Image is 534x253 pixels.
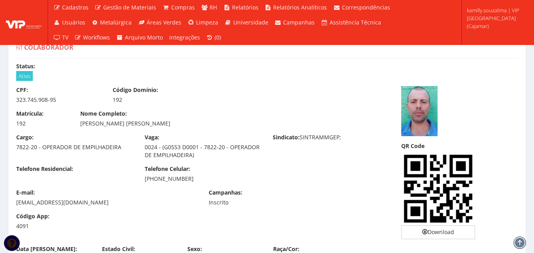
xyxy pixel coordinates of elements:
[209,189,242,197] label: Campanhas:
[50,30,72,45] a: TV
[330,19,381,26] span: Assistência Técnica
[401,86,438,136] img: captura-de-tela-2025-09-04-153634-175701116368b9dcdbc5bd4.png
[24,43,74,52] span: Colaborador
[267,133,395,143] div: SINTRAMMGEP;
[145,175,261,183] div: [PHONE_NUMBER]
[166,30,203,45] a: Integrações
[273,4,327,11] span: Relatórios Analíticos
[16,86,28,94] label: CPF:
[83,34,110,41] span: Workflows
[467,6,524,30] span: kamilly.souzalima | VIP [GEOGRAPHIC_DATA] (Cajamar)
[16,189,35,197] label: E-mail:
[401,152,475,226] img: iJs7QJC4AwSJO0CQuAMEiTtAkLgDBIk7QJC4AwSJO0CQuAMEiTtAkLgDBIk7QJC4AwSJO0CQuAMEiTtAkLgDBP0EPqkI6snRu...
[169,34,200,41] span: Integrações
[16,133,34,141] label: Cargo:
[272,15,318,30] a: Campanhas
[401,225,475,239] a: Download
[80,120,325,127] div: [PERSON_NAME] [PERSON_NAME]
[135,15,185,30] a: Áreas Verdes
[171,4,195,11] span: Compras
[102,245,135,253] label: Estado Civil:
[401,142,425,150] label: QR Code
[273,133,300,141] label: Sindicato:
[50,15,89,30] a: Usuários
[113,86,158,94] label: Código Domínio:
[147,19,181,26] span: Áreas Verdes
[221,15,272,30] a: Universidade
[16,165,73,173] label: Telefone Residencial:
[62,34,68,41] span: TV
[196,19,218,26] span: Limpeza
[187,245,202,253] label: Sexo:
[6,17,42,28] img: logo
[318,15,384,30] a: Assistência Técnica
[185,15,222,30] a: Limpeza
[113,96,197,104] div: 192
[203,30,225,45] a: (0)
[209,199,293,206] div: Inscrito
[16,245,77,253] label: Data [PERSON_NAME]:
[215,34,221,41] span: (0)
[16,96,101,104] div: 323.745.908-95
[16,62,35,70] label: Status:
[103,4,156,11] span: Gestão de Materiais
[62,4,89,11] span: Cadastros
[283,19,315,26] span: Campanhas
[80,110,127,118] label: Nome Completo:
[72,30,113,45] a: Workflows
[100,19,132,26] span: Metalúrgica
[62,19,85,26] span: Usuários
[89,15,135,30] a: Metalúrgica
[233,19,268,26] span: Universidade
[113,30,166,45] a: Arquivo Morto
[16,212,49,220] label: Código App:
[145,133,159,141] label: Vaga:
[145,165,190,173] label: Telefone Celular:
[209,4,217,11] span: RH
[273,245,299,253] label: Raça/Cor:
[16,120,68,127] div: 192
[16,143,133,151] div: 7822-20 - OPERADOR DE EMPILHADEIRA
[16,199,197,206] div: [EMAIL_ADDRESS][DOMAIN_NAME]
[145,143,261,159] div: 0024 - (G0553 D0001 - 7822-20 - OPERADOR DE EMPILHADEIRA)
[342,4,390,11] span: Correspondências
[16,110,43,118] label: Matrícula:
[16,71,33,81] span: Ativo
[16,222,68,230] div: 4091
[232,4,259,11] span: Relatórios
[125,34,163,41] span: Arquivo Morto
